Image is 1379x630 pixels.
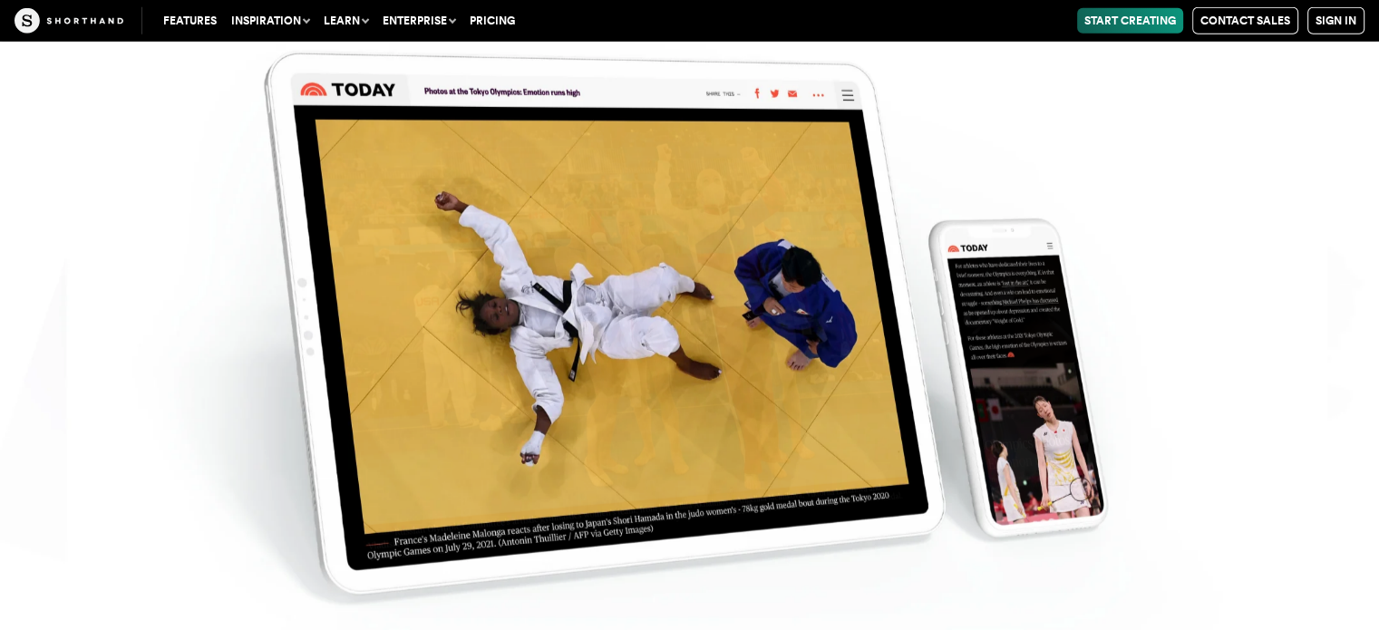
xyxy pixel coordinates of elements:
[1192,7,1298,34] a: Contact Sales
[375,8,462,34] button: Enterprise
[156,8,224,34] a: Features
[15,8,123,34] img: The Craft
[316,8,375,34] button: Learn
[462,8,522,34] a: Pricing
[224,8,316,34] button: Inspiration
[1307,7,1364,34] a: Sign in
[1077,8,1183,34] a: Start Creating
